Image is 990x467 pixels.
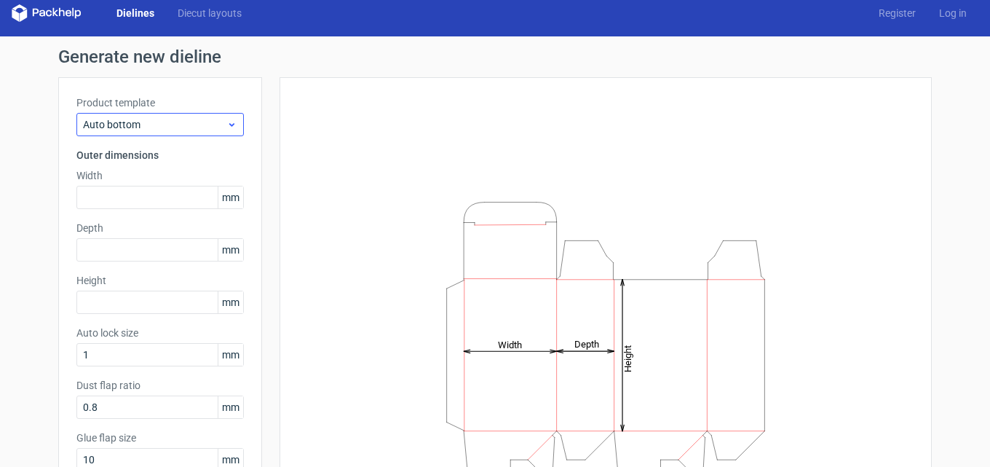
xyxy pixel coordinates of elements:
[76,148,244,162] h3: Outer dimensions
[166,6,253,20] a: Diecut layouts
[498,339,522,350] tspan: Width
[218,344,243,366] span: mm
[622,345,633,372] tspan: Height
[574,339,599,350] tspan: Depth
[76,431,244,445] label: Glue flap size
[218,396,243,418] span: mm
[105,6,166,20] a: Dielines
[76,95,244,110] label: Product template
[927,6,978,20] a: Log in
[76,326,244,340] label: Auto lock size
[218,187,243,208] span: mm
[76,273,244,288] label: Height
[76,221,244,235] label: Depth
[218,239,243,261] span: mm
[76,168,244,183] label: Width
[76,378,244,393] label: Dust flap ratio
[58,48,932,66] h1: Generate new dieline
[83,117,226,132] span: Auto bottom
[218,291,243,313] span: mm
[867,6,927,20] a: Register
